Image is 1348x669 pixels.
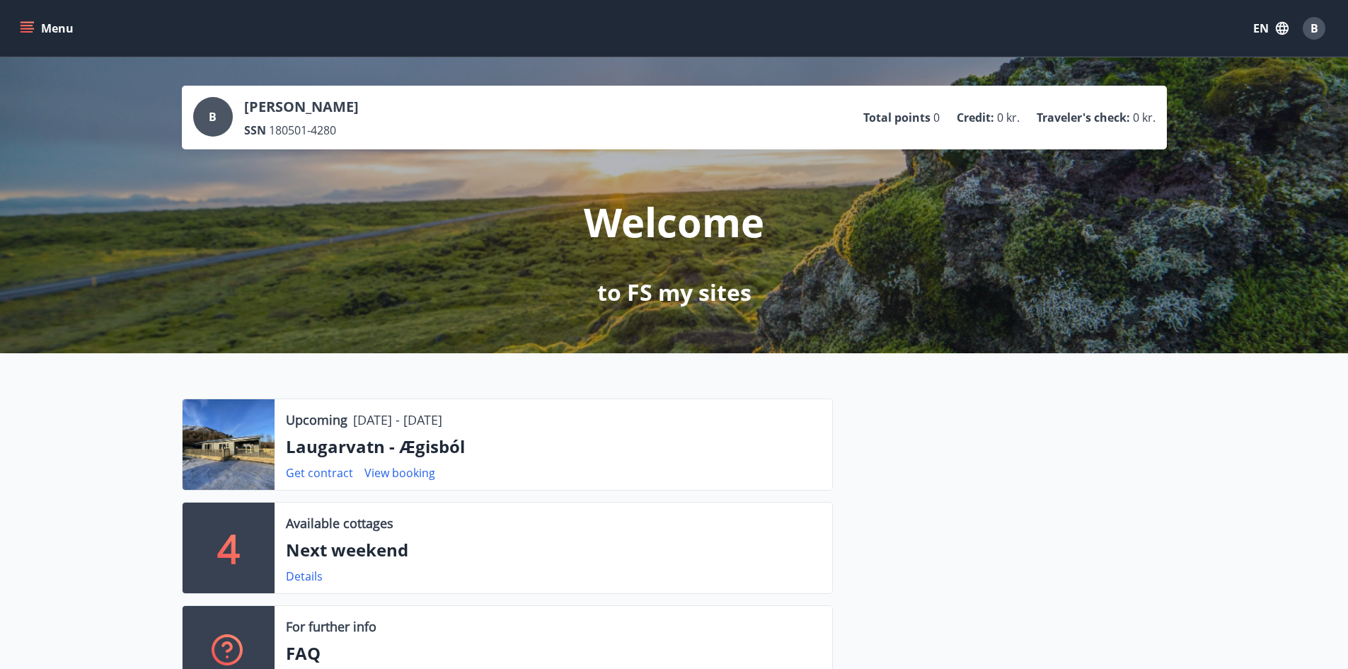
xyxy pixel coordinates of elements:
[286,641,821,665] p: FAQ
[286,617,376,636] p: For further info
[1310,21,1318,36] span: B
[1297,11,1331,45] button: B
[933,110,940,125] span: 0
[584,195,764,248] p: Welcome
[244,97,359,117] p: [PERSON_NAME]
[286,538,821,562] p: Next weekend
[209,109,217,125] span: B
[1037,110,1130,125] p: Traveler's check :
[997,110,1020,125] span: 0 kr.
[286,435,821,459] p: Laugarvatn - Ægisból
[1248,16,1294,41] button: EN
[269,122,336,138] span: 180501-4280
[597,277,751,308] p: to FS my sites
[957,110,994,125] p: Credit :
[286,568,323,584] a: Details
[863,110,931,125] p: Total points
[217,521,240,575] p: 4
[1133,110,1156,125] span: 0 kr.
[17,16,79,41] button: menu
[286,514,393,532] p: Available cottages
[353,411,442,429] p: [DATE] - [DATE]
[286,411,347,429] p: Upcoming
[244,122,266,138] p: SSN
[286,465,353,481] a: Get contract
[364,465,435,481] a: View booking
